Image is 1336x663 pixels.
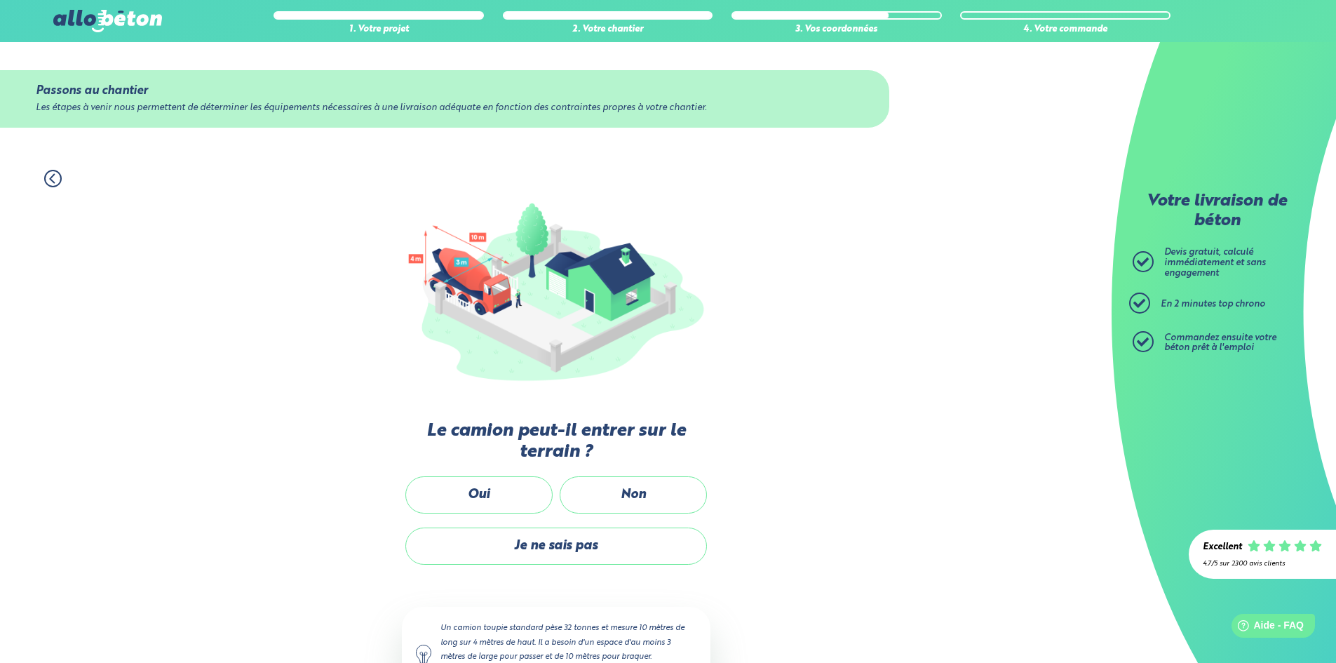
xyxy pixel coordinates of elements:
span: En 2 minutes top chrono [1161,300,1265,309]
div: 4. Votre commande [960,25,1170,35]
div: Excellent [1203,542,1242,553]
div: 3. Vos coordonnées [731,25,942,35]
label: Le camion peut-il entrer sur le terrain ? [402,421,710,462]
label: Oui [405,476,553,514]
iframe: Help widget launcher [1211,608,1321,648]
div: Passons au chantier [36,84,854,98]
img: allobéton [53,10,161,32]
span: Devis gratuit, calculé immédiatement et sans engagement [1164,248,1266,277]
div: Les étapes à venir nous permettent de déterminer les équipements nécessaires à une livraison adéq... [36,103,854,114]
div: 1. Votre projet [274,25,484,35]
span: Commandez ensuite votre béton prêt à l'emploi [1164,333,1276,353]
label: Non [560,476,707,514]
p: Votre livraison de béton [1136,192,1297,231]
div: 4.7/5 sur 2300 avis clients [1203,560,1322,568]
div: 2. Votre chantier [503,25,713,35]
label: Je ne sais pas [405,528,707,565]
